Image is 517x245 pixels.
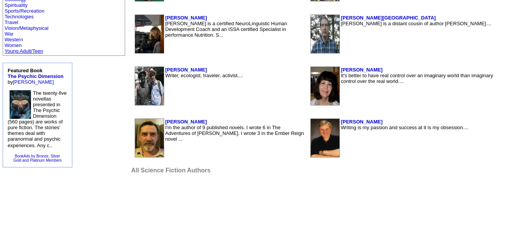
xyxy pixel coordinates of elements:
[311,119,339,157] img: 610.jpg
[165,73,243,78] font: Writer, ecologist, traveler, activist....
[311,15,339,53] img: 226715.jpg
[135,15,164,53] img: 27589.jpg
[135,67,164,105] img: 182516.jpg
[8,68,64,85] font: by
[5,19,18,25] a: Travel
[5,14,34,19] a: Technologies
[5,37,23,42] a: Western
[165,21,287,38] font: [PERSON_NAME] is a certified NeuroLinguistic Human Development Coach and an ISSA certified Specia...
[341,73,493,84] font: It's better to have real control over an imaginary world than imaginary control over the real wor...
[8,73,64,79] a: The Psychic Dimension
[8,90,67,148] font: The twenty-five novellas presented in The Psychic Dimension (560 pages) are works of pure fiction...
[135,119,164,157] img: 16562.JPG
[165,119,207,125] a: [PERSON_NAME]
[311,67,339,105] img: 16813.jpg
[5,2,28,8] a: Spirituality
[5,8,44,14] a: Sports/Recreation
[165,15,207,21] a: [PERSON_NAME]
[341,21,492,26] font: [PERSON_NAME] is a distant cousin of author [PERSON_NAME]....
[5,31,13,37] a: War
[13,79,54,85] a: [PERSON_NAME]
[341,119,383,125] a: [PERSON_NAME]
[165,125,304,142] font: I'm the author of 9 published novels. I wrote 6 in The Adventures of [PERSON_NAME]. I wrote 3 in ...
[131,166,210,174] a: All Science Fiction Authors
[13,154,62,162] a: BookAds by Bronze, SilverGold and Platinum Members
[341,15,436,21] a: [PERSON_NAME][GEOGRAPHIC_DATA]
[5,25,49,31] a: Vision/Metaphysical
[5,42,22,48] a: Women
[341,67,383,73] a: [PERSON_NAME]
[165,67,207,73] a: [PERSON_NAME]
[5,48,43,54] a: Young Adult/Teen
[10,90,31,119] img: 59867.jpg
[8,68,64,79] b: Featured Book
[341,125,469,130] font: Writing is my passion and success at it is my obsession....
